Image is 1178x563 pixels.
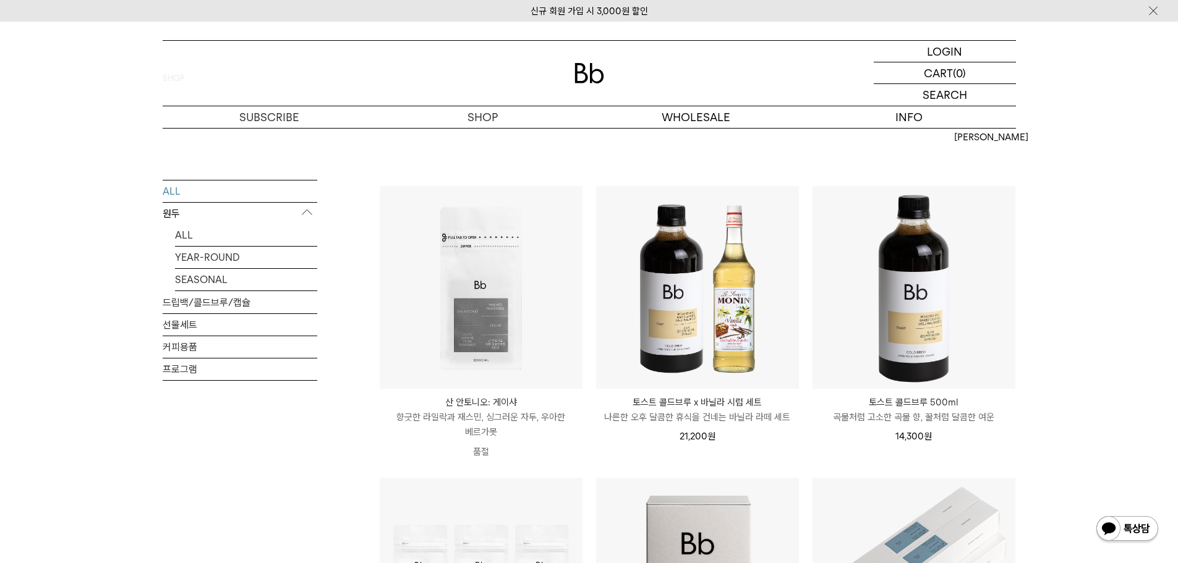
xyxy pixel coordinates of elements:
a: ALL [163,180,317,201]
span: 14,300 [895,431,932,442]
p: 향긋한 라일락과 재스민, 싱그러운 자두, 우아한 베르가못 [380,410,583,439]
a: 커피용품 [163,336,317,357]
a: LOGIN [874,41,1016,62]
p: SEARCH [923,84,967,106]
span: 원 [707,431,715,442]
img: 카카오톡 채널 1:1 채팅 버튼 [1095,515,1159,544]
p: LOGIN [927,41,962,62]
p: 원두 [163,202,317,224]
a: CART (0) [874,62,1016,84]
a: SEASONAL [175,268,317,290]
a: ALL [175,224,317,245]
a: 산 안토니오: 게이샤 향긋한 라일락과 재스민, 싱그러운 자두, 우아한 베르가못 [380,395,583,439]
span: 원 [924,431,932,442]
a: 선물세트 [163,313,317,335]
p: (0) [953,62,966,83]
a: SUBSCRIBE [163,106,376,128]
p: INFO [803,106,1016,128]
a: 신규 회원 가입 시 3,000원 할인 [531,6,648,17]
p: 곡물처럼 고소한 곡물 향, 꿀처럼 달콤한 여운 [813,410,1015,425]
p: 산 안토니오: 게이샤 [380,395,583,410]
p: 품절 [380,439,583,464]
img: 토스트 콜드브루 500ml [813,186,1015,389]
p: 토스트 콜드브루 500ml [813,395,1015,410]
p: 토스트 콜드브루 x 바닐라 시럽 세트 [596,395,799,410]
a: 프로그램 [163,358,317,379]
p: CART [924,62,953,83]
p: 나른한 오후 달콤한 휴식을 건네는 바닐라 라떼 세트 [596,410,799,425]
img: 산 안토니오: 게이샤 [380,186,583,389]
span: 21,200 [680,431,715,442]
img: 토스트 콜드브루 x 바닐라 시럽 세트 [596,186,799,389]
a: 토스트 콜드브루 x 바닐라 시럽 세트 나른한 오후 달콤한 휴식을 건네는 바닐라 라떼 세트 [596,395,799,425]
p: WHOLESALE [589,106,803,128]
a: YEAR-ROUND [175,246,317,268]
a: 드립백/콜드브루/캡슐 [163,291,317,313]
span: [PERSON_NAME] [954,130,1028,145]
img: 로고 [574,63,604,83]
a: 토스트 콜드브루 500ml 곡물처럼 고소한 곡물 향, 꿀처럼 달콤한 여운 [813,395,1015,425]
a: SHOP [376,106,589,128]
